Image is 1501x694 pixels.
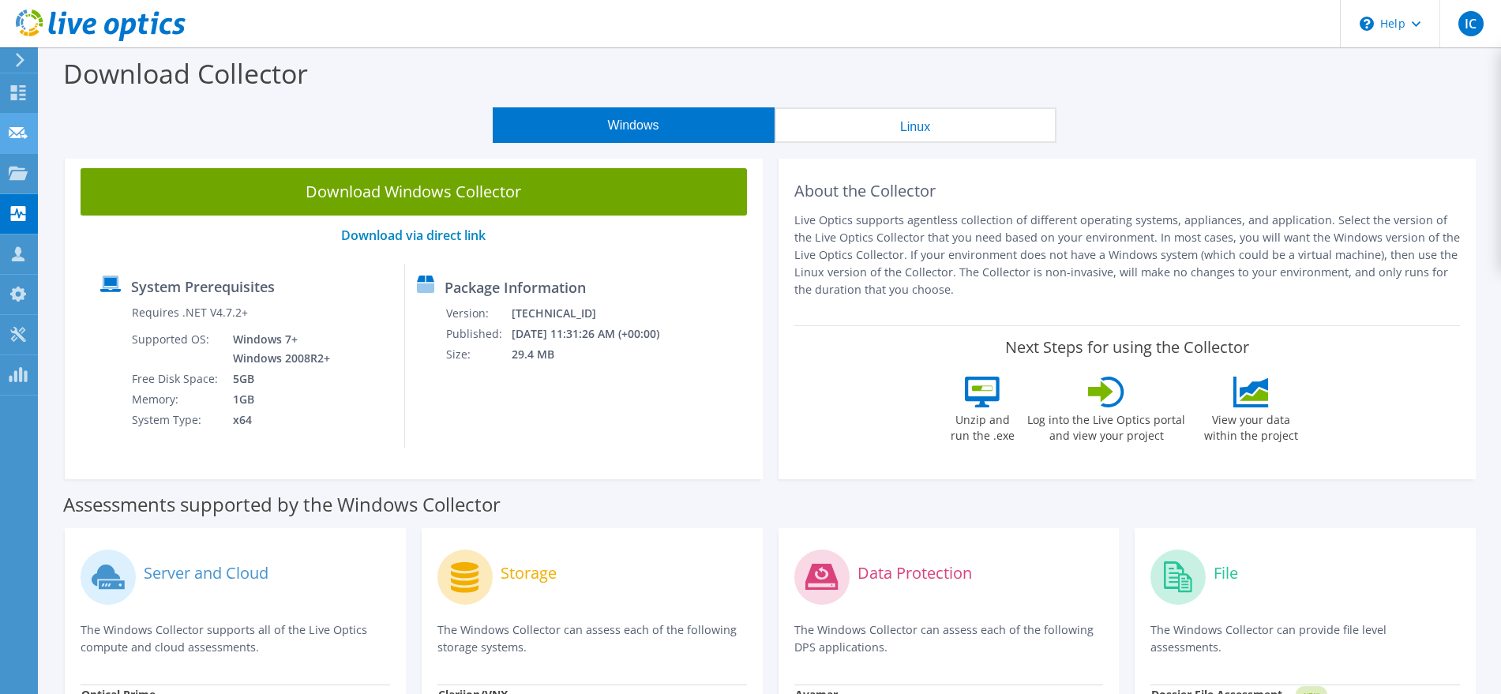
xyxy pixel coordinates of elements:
[794,621,1104,656] p: The Windows Collector can assess each of the following DPS applications.
[511,303,681,324] td: [TECHNICAL_ID]
[1150,621,1460,656] p: The Windows Collector can provide file level assessments.
[445,324,511,344] td: Published:
[63,497,501,512] label: Assessments supported by the Windows Collector
[1360,17,1374,31] svg: \n
[341,227,486,244] a: Download via direct link
[131,279,275,294] label: System Prerequisites
[131,329,221,369] td: Supported OS:
[144,565,268,581] label: Server and Cloud
[445,279,586,295] label: Package Information
[445,344,511,365] td: Size:
[501,565,557,581] label: Storage
[857,565,972,581] label: Data Protection
[63,55,308,92] label: Download Collector
[221,369,333,389] td: 5GB
[511,344,681,365] td: 29.4 MB
[946,407,1019,444] label: Unzip and run the .exe
[221,389,333,410] td: 1GB
[493,107,775,143] button: Windows
[131,369,221,389] td: Free Disk Space:
[81,168,747,216] a: Download Windows Collector
[511,324,681,344] td: [DATE] 11:31:26 AM (+00:00)
[131,410,221,430] td: System Type:
[131,389,221,410] td: Memory:
[794,212,1461,298] p: Live Optics supports agentless collection of different operating systems, appliances, and applica...
[775,107,1056,143] button: Linux
[794,182,1461,201] h2: About the Collector
[445,303,511,324] td: Version:
[1458,11,1484,36] span: IC
[221,410,333,430] td: x64
[1194,407,1308,444] label: View your data within the project
[1005,338,1249,357] label: Next Steps for using the Collector
[1026,407,1186,444] label: Log into the Live Optics portal and view your project
[221,329,333,369] td: Windows 7+ Windows 2008R2+
[437,621,747,656] p: The Windows Collector can assess each of the following storage systems.
[132,305,248,321] label: Requires .NET V4.7.2+
[1214,565,1238,581] label: File
[81,621,390,656] p: The Windows Collector supports all of the Live Optics compute and cloud assessments.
